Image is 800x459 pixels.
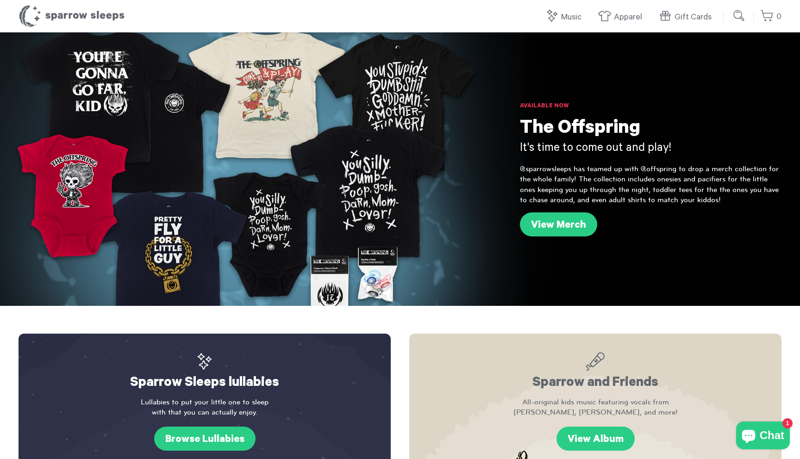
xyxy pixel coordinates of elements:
[545,7,586,27] a: Music
[19,5,125,28] h1: Sparrow Sleeps
[760,7,781,27] a: 0
[520,102,781,111] h6: Available Now
[428,397,763,418] p: All-original kids music featuring vocals from
[428,352,763,392] h2: Sparrow and Friends
[598,7,647,27] a: Apparel
[730,6,749,25] input: Submit
[154,427,256,451] a: Browse Lullabies
[37,407,372,417] span: with that you can actually enjoy.
[520,141,781,157] h3: It's time to come out and play!
[556,427,635,451] a: View Album
[520,164,781,205] p: @sparrowsleeps has teamed up with @offspring to drop a merch collection for the whole family! The...
[658,7,716,27] a: Gift Cards
[37,352,372,392] h2: Sparrow Sleeps lullabies
[733,422,793,452] inbox-online-store-chat: Shopify online store chat
[520,212,597,236] a: View Merch
[428,407,763,417] span: [PERSON_NAME], [PERSON_NAME], and more!
[37,397,372,418] p: Lullabies to put your little one to sleep
[520,118,781,141] h1: The Offspring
